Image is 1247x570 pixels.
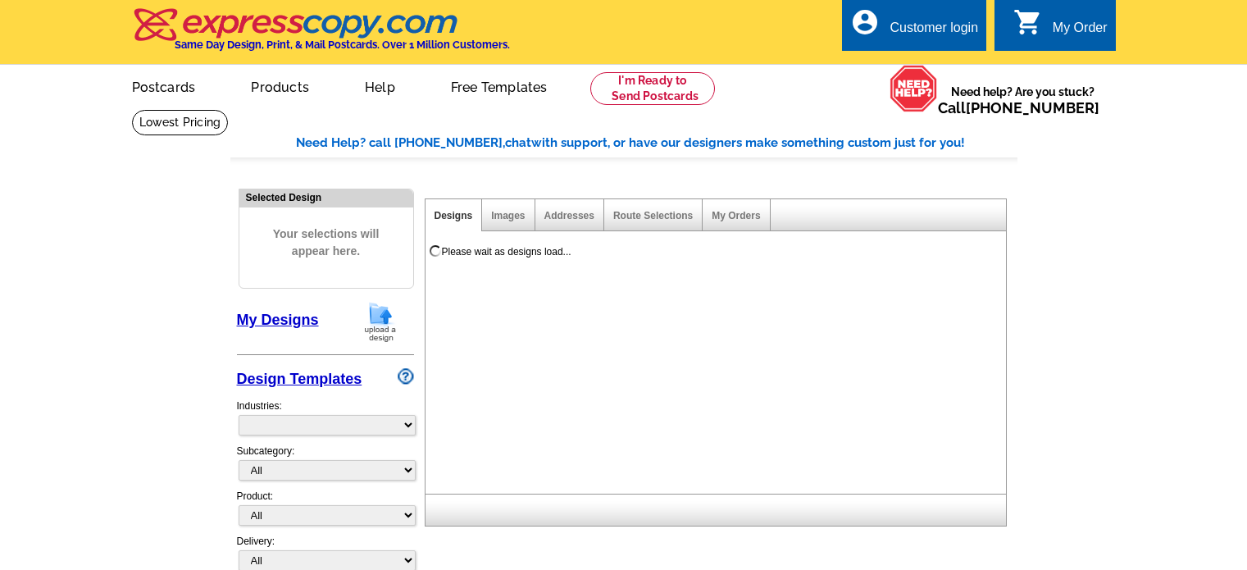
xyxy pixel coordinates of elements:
img: help [890,65,938,112]
img: loading... [429,244,442,258]
div: Customer login [890,21,978,43]
div: Selected Design [239,189,413,205]
span: Your selections will appear here. [252,209,401,276]
div: Please wait as designs load... [442,244,571,259]
a: My Designs [237,312,319,328]
div: My Order [1053,21,1108,43]
a: Postcards [106,66,222,105]
a: My Orders [712,210,760,221]
div: Product: [237,489,414,534]
a: Design Templates [237,371,362,387]
i: shopping_cart [1013,7,1043,37]
div: Subcategory: [237,444,414,489]
a: Products [225,66,335,105]
img: upload-design [359,301,402,343]
a: shopping_cart My Order [1013,18,1108,39]
i: account_circle [850,7,880,37]
a: Route Selections [613,210,693,221]
a: Addresses [544,210,594,221]
h4: Same Day Design, Print, & Mail Postcards. Over 1 Million Customers. [175,39,510,51]
a: account_circle Customer login [850,18,978,39]
a: Images [491,210,525,221]
div: Need Help? call [PHONE_NUMBER], with support, or have our designers make something custom just fo... [296,134,1017,153]
img: design-wizard-help-icon.png [398,368,414,385]
span: Call [938,99,1099,116]
span: chat [505,135,531,150]
div: Industries: [237,390,414,444]
a: [PHONE_NUMBER] [966,99,1099,116]
span: Need help? Are you stuck? [938,84,1108,116]
a: Help [339,66,421,105]
a: Same Day Design, Print, & Mail Postcards. Over 1 Million Customers. [132,20,510,51]
a: Designs [435,210,473,221]
a: Free Templates [425,66,574,105]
